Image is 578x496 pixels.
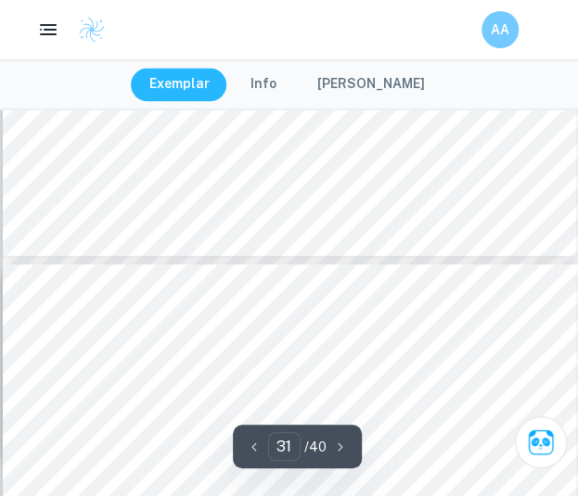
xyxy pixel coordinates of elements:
a: Clastify logo [67,16,106,44]
p: / 40 [304,437,327,457]
button: [PERSON_NAME] [299,68,443,101]
button: Exemplar [131,68,228,101]
button: Ask Clai [515,416,567,468]
img: Clastify logo [78,16,106,44]
button: Info [232,68,295,101]
button: AA [482,11,519,48]
h6: AA [490,19,511,40]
